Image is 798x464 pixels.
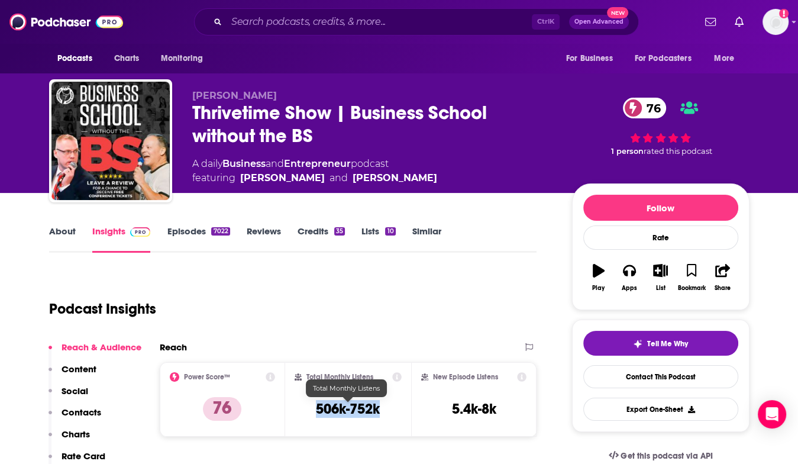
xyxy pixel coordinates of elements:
button: open menu [558,47,628,70]
button: Share [707,256,738,299]
button: Reach & Audience [49,341,141,363]
img: Podchaser - Follow, Share and Rate Podcasts [9,11,123,33]
span: and [329,171,348,185]
h3: 506k-752k [316,400,380,418]
p: Rate Card [62,450,105,462]
span: and [266,158,284,169]
div: 10 [385,227,395,236]
div: Rate [583,225,738,250]
a: InsightsPodchaser Pro [92,225,151,253]
a: About [49,225,76,253]
button: Follow [583,195,738,221]
img: Podchaser Pro [130,227,151,237]
a: 76 [623,98,667,118]
button: Export One-Sheet [583,398,738,421]
span: featuring [192,171,437,185]
span: Open Advanced [574,19,623,25]
a: Reviews [247,225,281,253]
p: Content [62,363,96,375]
span: Charts [114,50,140,67]
p: Contacts [62,407,101,418]
h2: New Episode Listens [433,373,498,381]
button: Charts [49,428,90,450]
button: Open AdvancedNew [569,15,629,29]
h1: Podcast Insights [49,300,156,318]
a: Clay Clark [240,171,325,185]
span: For Podcasters [635,50,692,67]
span: Monitoring [161,50,203,67]
span: Total Monthly Listens [313,384,380,392]
p: Social [62,385,88,397]
div: Search podcasts, credits, & more... [194,8,639,36]
div: 76 1 personrated this podcast [572,90,749,164]
a: Charts [106,47,147,70]
button: Social [49,385,88,407]
a: Robert Zoellner [353,171,437,185]
span: For Business [566,50,613,67]
button: Content [49,363,96,385]
button: Play [583,256,614,299]
h2: Power Score™ [184,373,230,381]
span: rated this podcast [644,147,712,156]
span: More [714,50,734,67]
button: open menu [49,47,108,70]
span: Podcasts [57,50,92,67]
span: Get this podcast via API [621,451,712,461]
span: [PERSON_NAME] [192,90,277,101]
button: open menu [153,47,218,70]
button: open menu [706,47,749,70]
img: User Profile [763,9,789,35]
a: Entrepreneur [284,158,351,169]
p: Reach & Audience [62,341,141,353]
button: Contacts [49,407,101,428]
button: tell me why sparkleTell Me Why [583,331,738,356]
a: Show notifications dropdown [700,12,721,32]
input: Search podcasts, credits, & more... [227,12,532,31]
button: Show profile menu [763,9,789,35]
a: Similar [412,225,441,253]
p: 76 [203,397,241,421]
a: Credits35 [298,225,345,253]
div: 7022 [211,227,230,236]
div: List [656,285,665,292]
img: Thrivetime Show | Business School without the BS [51,82,170,200]
div: Apps [622,285,637,292]
h2: Reach [160,341,187,353]
span: Ctrl K [532,14,560,30]
button: Apps [614,256,645,299]
img: tell me why sparkle [633,339,642,349]
span: 1 person [611,147,644,156]
a: Lists10 [361,225,395,253]
p: Charts [62,428,90,440]
span: Tell Me Why [647,339,688,349]
a: Contact This Podcast [583,365,738,388]
div: A daily podcast [192,157,437,185]
span: New [607,7,628,18]
span: Logged in as megcassidy [763,9,789,35]
div: Share [715,285,731,292]
a: Show notifications dropdown [730,12,748,32]
div: Open Intercom Messenger [758,400,786,428]
button: open menu [627,47,709,70]
a: Business [222,158,266,169]
button: List [645,256,676,299]
div: Bookmark [677,285,705,292]
div: Play [592,285,605,292]
svg: Add a profile image [779,9,789,18]
h3: 5.4k-8k [452,400,496,418]
button: Bookmark [676,256,707,299]
div: 35 [334,227,345,236]
h2: Total Monthly Listens [306,373,373,381]
span: 76 [635,98,667,118]
a: Episodes7022 [167,225,230,253]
